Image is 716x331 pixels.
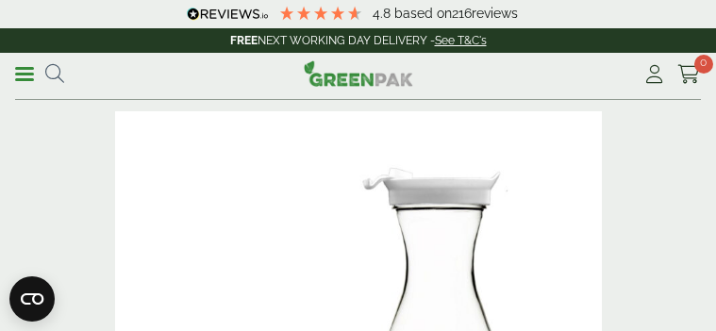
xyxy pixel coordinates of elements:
[230,34,258,47] strong: FREE
[394,6,452,21] span: Based on
[472,6,518,21] span: reviews
[677,65,701,84] i: Cart
[278,5,363,22] div: 4.79 Stars
[304,60,413,87] img: GreenPak Supplies
[9,276,55,322] button: Open CMP widget
[373,6,394,21] span: 4.8
[694,55,713,74] span: 0
[187,8,269,21] img: REVIEWS.io
[452,6,472,21] span: 216
[642,65,666,84] i: My Account
[677,60,701,89] a: 0
[435,34,487,47] a: See T&C's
